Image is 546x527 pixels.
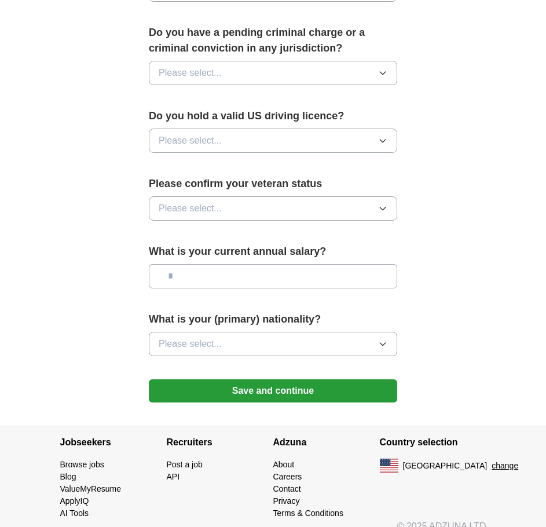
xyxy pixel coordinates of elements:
h4: Country selection [380,426,486,459]
span: Please select... [159,66,222,80]
button: Please select... [149,129,397,153]
label: Please confirm your veteran status [149,176,397,192]
label: What is your (primary) nationality? [149,312,397,327]
a: Contact [273,484,301,493]
a: Blog [60,472,76,481]
a: About [273,460,295,469]
span: Please select... [159,202,222,215]
a: Privacy [273,496,300,506]
a: API [167,472,180,481]
button: Please select... [149,196,397,221]
a: Post a job [167,460,203,469]
button: Save and continue [149,379,397,402]
a: AI Tools [60,508,89,518]
button: Please select... [149,61,397,85]
span: [GEOGRAPHIC_DATA] [403,460,488,472]
button: Please select... [149,332,397,356]
a: Browse jobs [60,460,104,469]
a: ValueMyResume [60,484,122,493]
a: Careers [273,472,302,481]
a: ApplyIQ [60,496,89,506]
label: Do you have a pending criminal charge or a criminal conviction in any jurisdiction? [149,25,397,56]
label: What is your current annual salary? [149,244,397,259]
a: Terms & Conditions [273,508,343,518]
label: Do you hold a valid US driving licence? [149,108,397,124]
img: US flag [380,459,398,473]
span: Please select... [159,337,222,351]
span: Please select... [159,134,222,148]
button: change [492,460,518,472]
